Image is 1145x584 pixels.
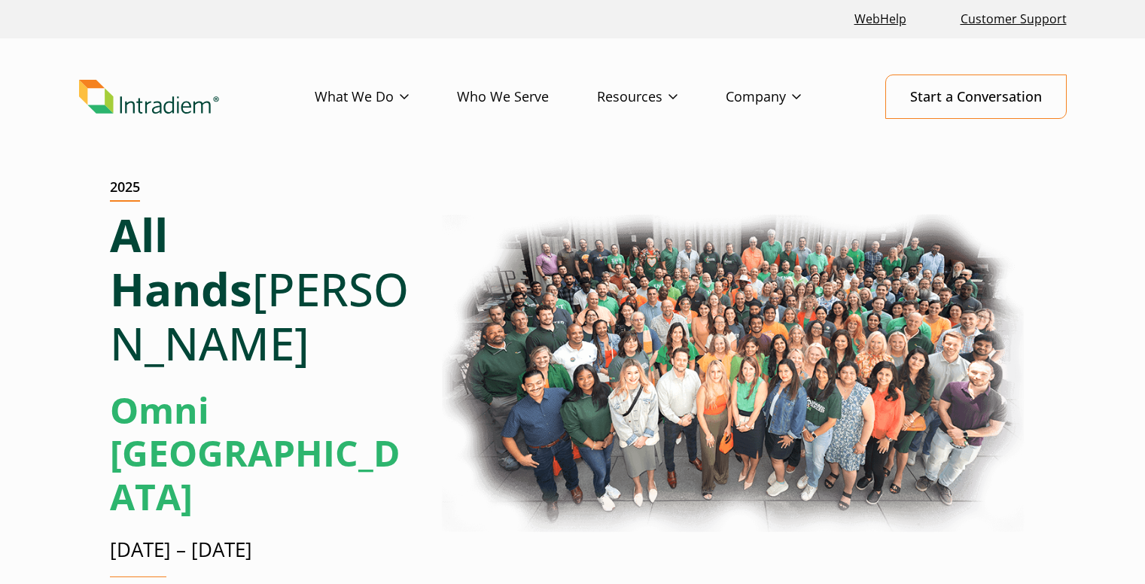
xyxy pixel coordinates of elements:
a: Link to homepage of Intradiem [79,80,315,114]
a: Resources [597,75,726,119]
a: Who We Serve [457,75,597,119]
a: Customer Support [955,3,1073,35]
a: Company [726,75,849,119]
p: [DATE] – [DATE] [110,536,410,564]
a: What We Do [315,75,457,119]
a: Start a Conversation [885,75,1067,119]
h1: [PERSON_NAME] [110,208,410,370]
h2: 2025 [110,179,140,202]
strong: Omni [GEOGRAPHIC_DATA] [110,385,400,521]
img: Intradiem [79,80,219,114]
strong: All Hands [110,204,252,320]
a: Link opens in a new window [848,3,912,35]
